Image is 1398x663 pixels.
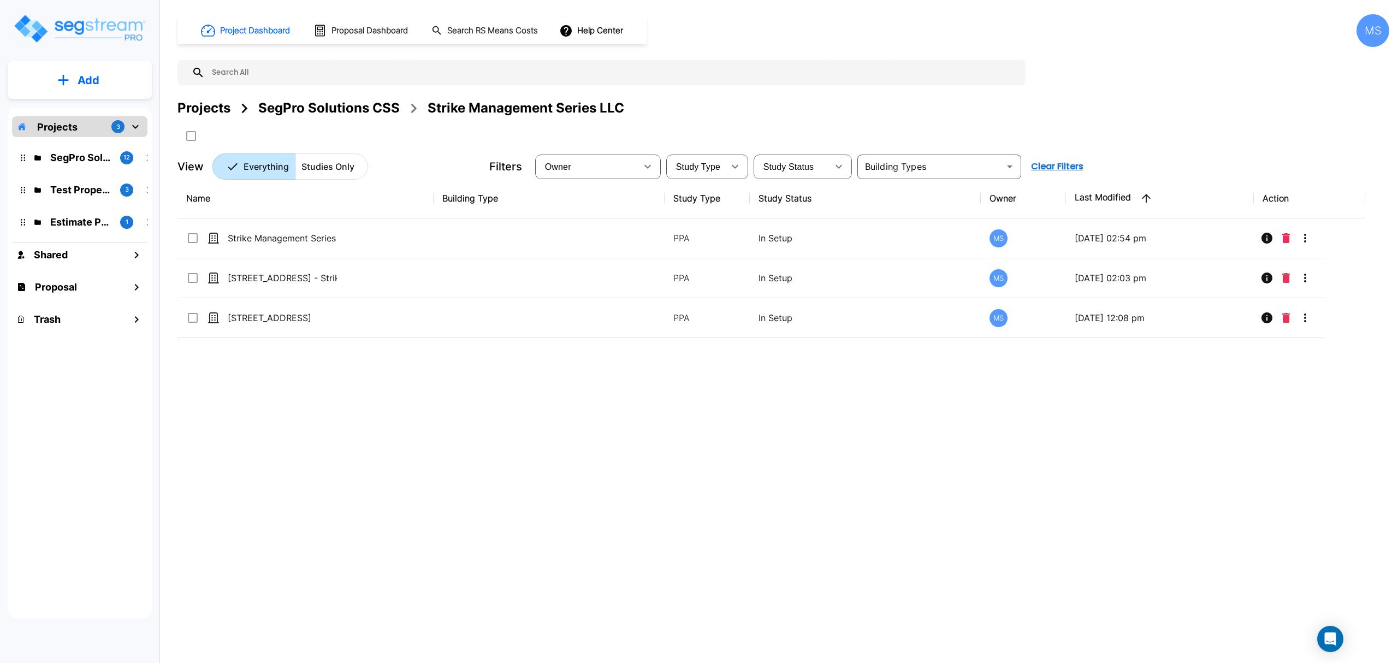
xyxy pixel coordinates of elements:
p: 1 [126,217,128,227]
button: Proposal Dashboard [309,19,414,42]
p: [DATE] 02:03 pm [1075,271,1245,285]
p: Test Property Folder [50,182,111,197]
input: Search All [205,60,1020,85]
div: Select [668,151,724,182]
span: Owner [545,162,571,171]
p: Estimate Property [50,215,111,229]
button: SelectAll [180,125,202,147]
h1: Project Dashboard [220,25,290,37]
button: More-Options [1294,307,1316,329]
p: View [177,158,204,175]
div: MS [1356,14,1389,47]
div: Strike Management Series LLC [428,98,624,118]
p: 12 [123,153,130,162]
p: PPA [673,311,741,324]
p: Filters [489,158,522,175]
span: Study Type [676,162,720,171]
span: Study Status [763,162,814,171]
p: In Setup [759,232,972,245]
th: Study Type [665,179,750,218]
th: Action [1254,179,1365,218]
h1: Proposal [35,280,77,294]
button: Open [1002,159,1017,174]
div: Projects [177,98,230,118]
div: Platform [212,153,368,180]
p: PPA [673,232,741,245]
button: Info [1256,227,1278,249]
p: [DATE] 12:08 pm [1075,311,1245,324]
div: Select [537,151,637,182]
th: Building Type [434,179,664,218]
p: Strike Management Series LLC - [STREET_ADDRESS] [228,232,337,245]
th: Owner [981,179,1066,218]
p: In Setup [759,311,972,324]
button: Add [8,64,152,96]
button: Delete [1278,267,1294,289]
p: SegPro Solutions CSS [50,150,111,165]
div: Open Intercom Messenger [1317,626,1343,652]
img: Logo [13,13,146,44]
h1: Proposal Dashboard [331,25,408,37]
p: Projects [37,120,78,134]
h1: Trash [34,312,61,327]
p: 3 [125,185,129,194]
p: Studies Only [301,160,354,173]
div: SegPro Solutions CSS [258,98,400,118]
h1: Shared [34,247,68,262]
div: MS [990,309,1008,327]
p: PPA [673,271,741,285]
p: [STREET_ADDRESS] [228,311,337,324]
th: Study Status [750,179,980,218]
button: More-Options [1294,267,1316,289]
p: Everything [244,160,289,173]
input: Building Types [861,159,1000,174]
button: Studies Only [295,153,368,180]
button: Search RS Means Costs [427,20,544,42]
h1: Search RS Means Costs [447,25,538,37]
p: [STREET_ADDRESS] - Strike Management Series LLC [228,271,337,285]
th: Last Modified [1066,179,1254,218]
p: 3 [116,122,120,132]
div: MS [990,269,1008,287]
button: More-Options [1294,227,1316,249]
p: In Setup [759,271,972,285]
p: Add [78,72,99,88]
p: [DATE] 02:54 pm [1075,232,1245,245]
button: Project Dashboard [197,19,296,43]
button: Help Center [557,20,627,41]
button: Clear Filters [1027,156,1088,177]
button: Info [1256,267,1278,289]
button: Delete [1278,307,1294,329]
div: MS [990,229,1008,247]
th: Name [177,179,434,218]
button: Info [1256,307,1278,329]
button: Everything [212,153,295,180]
button: Delete [1278,227,1294,249]
div: Select [756,151,828,182]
